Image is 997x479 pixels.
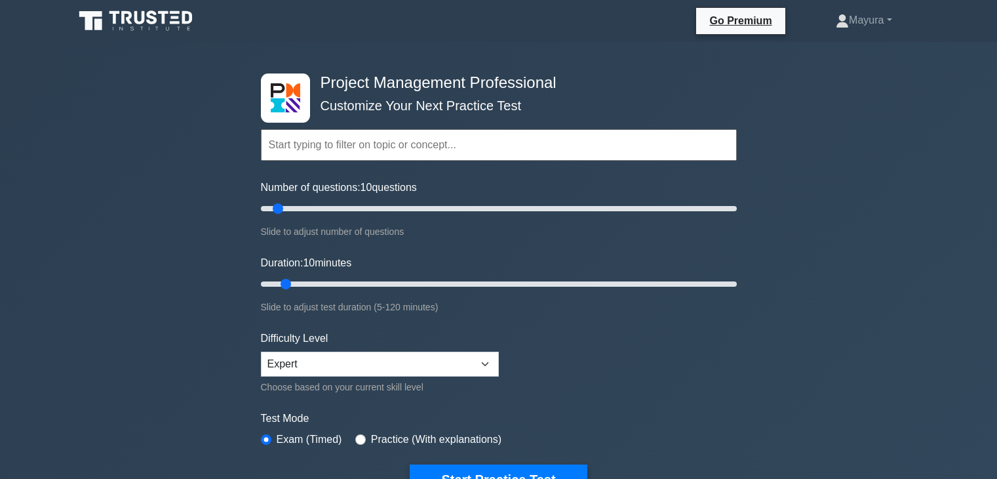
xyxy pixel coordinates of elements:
label: Duration: minutes [261,255,352,271]
a: Go Premium [701,12,779,29]
h4: Project Management Professional [315,73,673,93]
label: Exam (Timed) [277,432,342,448]
label: Practice (With explanations) [371,432,501,448]
div: Slide to adjust test duration (5-120 minutes) [261,299,737,315]
div: Slide to adjust number of questions [261,224,737,239]
a: Mayura [804,7,923,33]
span: 10 [361,182,372,193]
label: Number of questions: questions [261,180,417,196]
label: Test Mode [261,411,737,427]
label: Difficulty Level [261,331,328,346]
span: 10 [303,257,315,268]
input: Start typing to filter on topic or concept... [261,129,737,161]
div: Choose based on your current skill level [261,379,499,395]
